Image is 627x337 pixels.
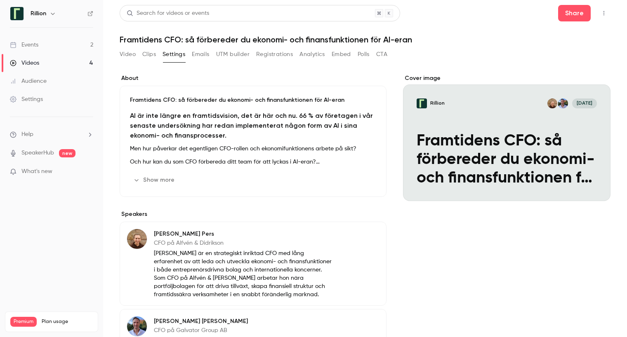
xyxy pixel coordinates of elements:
span: new [59,149,75,157]
p: CFO på Galvator Group AB [154,326,333,335]
button: Video [120,48,136,61]
span: Plan usage [42,318,93,325]
span: What's new [21,167,52,176]
span: Help [21,130,33,139]
button: Registrations [256,48,293,61]
div: Audience [10,77,47,85]
label: Speakers [120,210,387,218]
div: Settings [10,95,43,103]
div: Search for videos or events [127,9,209,18]
div: Events [10,41,38,49]
a: SpeakerHub [21,149,54,157]
iframe: Noticeable Trigger [83,168,93,176]
p: CFO på Alfvén & Didrikson [154,239,333,247]
button: Top Bar Actions [597,7,610,20]
li: help-dropdown-opener [10,130,93,139]
p: [PERSON_NAME] [PERSON_NAME] [154,317,333,325]
h2: AI är inte längre en framtidsvision, det är här och nu. 66 % av företagen i vår senaste undersökn... [130,111,376,140]
button: Polls [358,48,370,61]
h1: Framtidens CFO: så förbereder du ekonomi- och finansfunktionen för AI-eran​ [120,35,610,44]
button: Show more [130,173,179,187]
span: Premium [10,317,37,327]
p: [PERSON_NAME] är en strategiskt inriktad CFO med lång erfarenhet av att leda och utveckla ekonomi... [154,249,333,299]
button: Settings [163,48,185,61]
button: Share [558,5,591,21]
p: Framtidens CFO: så förbereder du ekonomi- och finansfunktionen för AI-eran​ [130,96,376,104]
button: Embed [332,48,351,61]
label: Cover image [403,74,610,82]
button: UTM builder [216,48,250,61]
p: [PERSON_NAME] Pers [154,230,333,238]
button: Emails [192,48,209,61]
button: CTA [376,48,387,61]
p: Men hur påverkar det egentligen CFO-rollen och ekonomifunktionens arbete på sikt? [130,144,376,154]
div: Videos [10,59,39,67]
button: Analytics [299,48,325,61]
h6: Rillion [31,9,46,18]
section: Cover image [403,74,610,201]
button: Clips [142,48,156,61]
img: Monika Pers [127,229,147,249]
img: Rillion [10,7,24,20]
div: Monika Pers[PERSON_NAME] PersCFO på Alfvén & Didrikson[PERSON_NAME] är en strategiskt inriktad CF... [120,222,387,306]
label: About [120,74,387,82]
img: Charles Wade [127,316,147,336]
p: Och hur kan du som CFO förbereda ditt team för att lyckas i AI-eran? [130,157,376,167]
